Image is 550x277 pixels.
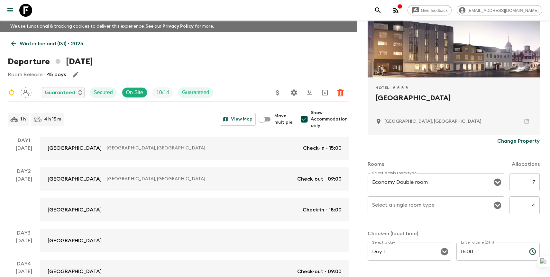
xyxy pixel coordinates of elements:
[20,40,83,48] p: Winter Iceland (IS1) • 2025
[21,89,32,94] span: Assign pack leader
[497,135,540,147] button: Change Property
[375,85,390,90] span: Hotel
[4,4,17,17] button: menu
[461,240,494,245] label: Enter a time (24h)
[40,167,349,191] a: [GEOGRAPHIC_DATA][GEOGRAPHIC_DATA], [GEOGRAPHIC_DATA]Check-out - 09:00
[48,206,102,214] p: [GEOGRAPHIC_DATA]
[8,229,40,237] p: Day 3
[8,21,216,32] p: We use functional & tracking cookies to deliver this experience. See our for more.
[40,229,349,252] a: [GEOGRAPHIC_DATA]
[271,86,284,99] button: Update Price, Early Bird Discount and Costs
[162,24,194,29] a: Privacy Policy
[371,4,384,17] button: search adventures
[21,116,26,122] p: 1 h
[152,87,173,98] div: Trip Fill
[90,87,117,98] div: Secured
[384,118,481,125] p: Reykjavik, Iceland
[8,71,43,78] p: Room Release:
[375,93,532,113] h2: [GEOGRAPHIC_DATA]
[497,137,540,145] p: Change Property
[440,247,449,256] button: Open
[45,89,75,96] p: Guaranteed
[48,237,102,245] p: [GEOGRAPHIC_DATA]
[368,160,384,168] p: Rooms
[16,144,32,160] div: [DATE]
[44,116,61,122] p: 4 h 15 m
[182,89,209,96] p: Guaranteed
[417,8,451,13] span: Give feedback
[464,8,542,13] span: [EMAIL_ADDRESS][DOMAIN_NAME]
[220,113,256,126] button: View Map
[303,86,316,99] button: Download CSV
[297,268,342,275] p: Check-out - 09:00
[303,144,342,152] p: Check-in - 15:00
[107,176,292,182] p: [GEOGRAPHIC_DATA], [GEOGRAPHIC_DATA]
[303,206,342,214] p: Check-in - 18:00
[274,113,293,126] span: Move multiple
[16,237,32,252] div: [DATE]
[48,175,102,183] p: [GEOGRAPHIC_DATA]
[456,243,524,261] input: hh:mm
[94,89,113,96] p: Secured
[297,175,342,183] p: Check-out - 09:00
[512,160,540,168] p: Allocations
[318,86,331,99] button: Archive (Completed, Cancelled or Unsynced Departures only)
[48,268,102,275] p: [GEOGRAPHIC_DATA]
[126,89,143,96] p: On Site
[107,145,298,151] p: [GEOGRAPHIC_DATA], [GEOGRAPHIC_DATA]
[368,230,540,237] p: Check-in (local time)
[8,89,15,96] svg: Sync Required - Changes detected
[408,5,452,15] a: Give feedback
[122,87,147,98] div: On Site
[457,5,542,15] div: [EMAIL_ADDRESS][DOMAIN_NAME]
[334,86,347,99] button: Delete
[311,110,349,129] span: Show Accommodation only
[493,201,502,210] button: Open
[8,137,40,144] p: Day 1
[372,170,417,176] label: Select a twin room type
[8,55,93,68] h1: Departure [DATE]
[8,260,40,268] p: Day 4
[40,198,349,221] a: [GEOGRAPHIC_DATA]Check-in - 18:00
[372,240,395,245] label: Select a day
[16,175,32,221] div: [DATE]
[288,86,300,99] button: Settings
[40,137,349,160] a: [GEOGRAPHIC_DATA][GEOGRAPHIC_DATA], [GEOGRAPHIC_DATA]Check-in - 15:00
[8,37,87,50] a: Winter Iceland (IS1) • 2025
[47,71,66,78] p: 45 days
[526,245,539,258] button: Choose time, selected time is 3:00 PM
[493,178,502,187] button: Open
[156,89,169,96] p: 10 / 14
[48,144,102,152] p: [GEOGRAPHIC_DATA]
[8,167,40,175] p: Day 2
